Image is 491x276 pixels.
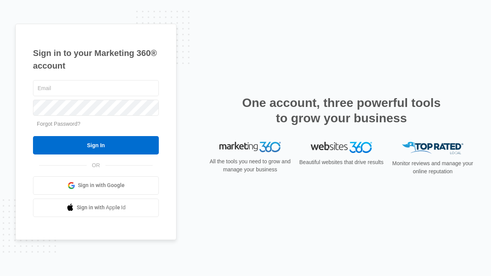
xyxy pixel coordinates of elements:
[390,159,476,176] p: Monitor reviews and manage your online reputation
[311,142,372,153] img: Websites 360
[402,142,463,154] img: Top Rated Local
[87,161,105,169] span: OR
[219,142,281,153] img: Marketing 360
[33,47,159,72] h1: Sign in to your Marketing 360® account
[33,176,159,195] a: Sign in with Google
[37,121,81,127] a: Forgot Password?
[207,158,293,174] p: All the tools you need to grow and manage your business
[33,80,159,96] input: Email
[33,199,159,217] a: Sign in with Apple Id
[240,95,443,126] h2: One account, three powerful tools to grow your business
[77,204,126,212] span: Sign in with Apple Id
[298,158,384,166] p: Beautiful websites that drive results
[33,136,159,154] input: Sign In
[78,181,125,189] span: Sign in with Google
